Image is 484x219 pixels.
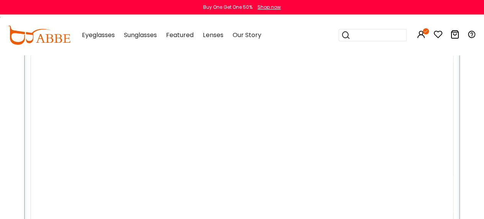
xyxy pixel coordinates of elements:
div: Shop now [257,4,281,11]
span: Featured [166,31,194,39]
div: Buy One Get One 50% [203,4,253,11]
img: abbeglasses.com [8,26,70,45]
span: Lenses [203,31,223,39]
span: Our Story [232,31,261,39]
span: Eyeglasses [82,31,115,39]
span: Sunglasses [124,31,157,39]
a: Shop now [254,4,281,10]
